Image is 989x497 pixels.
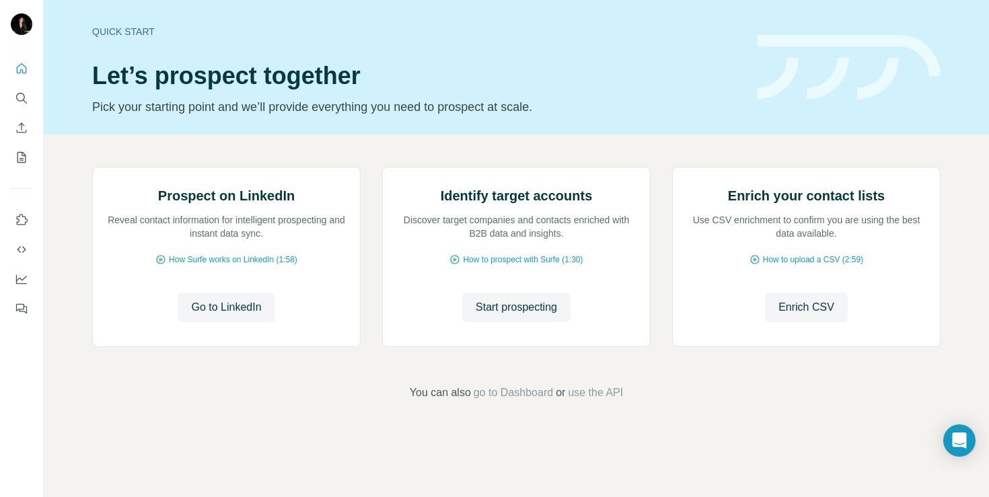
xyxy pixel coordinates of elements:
[463,254,583,266] span: How to prospect with Surfe (1:30)
[106,213,346,240] p: Reveal contact information for intelligent prospecting and instant data sync.
[396,213,636,240] p: Discover target companies and contacts enriched with B2B data and insights.
[568,385,623,401] button: use the API
[757,35,941,100] img: banner
[11,297,32,321] button: Feedback
[92,98,741,116] p: Pick your starting point and we’ll provide everything you need to prospect at scale.
[11,116,32,140] button: Enrich CSV
[686,213,926,240] p: Use CSV enrichment to confirm you are using the best data available.
[169,254,297,266] span: How Surfe works on LinkedIn (1:58)
[92,63,741,89] h1: Let’s prospect together
[11,145,32,169] button: My lists
[556,385,565,401] span: or
[191,299,261,315] span: Go to LinkedIn
[441,186,593,205] h2: Identify target accounts
[11,267,32,291] button: Dashboard
[11,208,32,232] button: Use Surfe on LinkedIn
[11,56,32,81] button: Quick start
[728,186,885,205] h2: Enrich your contact lists
[11,13,32,35] img: Avatar
[11,237,32,262] button: Use Surfe API
[178,293,274,322] button: Go to LinkedIn
[765,293,848,322] button: Enrich CSV
[474,385,553,401] button: go to Dashboard
[943,424,976,457] div: Open Intercom Messenger
[462,293,571,322] button: Start prospecting
[778,299,834,315] span: Enrich CSV
[11,86,32,110] button: Search
[763,254,863,266] span: How to upload a CSV (2:59)
[92,25,741,38] div: Quick start
[158,186,295,205] h2: Prospect on LinkedIn
[410,385,471,401] span: You can also
[476,299,557,315] span: Start prospecting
